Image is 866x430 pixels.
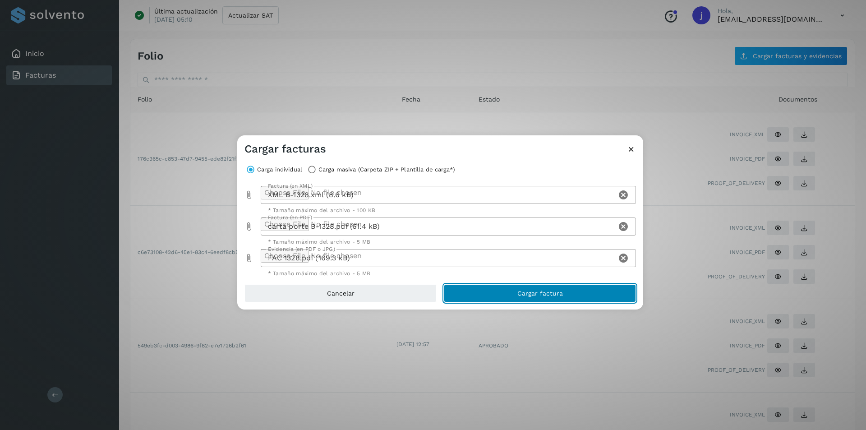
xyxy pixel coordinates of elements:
div: * Tamaño máximo del archivo - 100 KB [268,208,629,213]
i: Clear Evidencia (en PDF o JPG) [618,253,629,264]
div: FAC 1328.pdf (169.3 kB) [261,249,617,267]
button: Cargar factura [444,284,636,302]
i: Evidencia (en PDF o JPG) prepended action [244,254,253,263]
i: Clear Factura (en PDF) [618,221,629,232]
i: Factura (en PDF) prepended action [244,222,253,231]
div: carta porte B-1328.pdf (61.4 kB) [261,217,617,236]
label: Carga individual [257,163,302,176]
div: * Tamaño máximo del archivo - 5 MB [268,239,629,245]
div: XML B-1328.xml (8.6 kB) [261,186,617,204]
div: * Tamaño máximo del archivo - 5 MB [268,271,629,276]
h3: Cargar facturas [244,143,326,156]
button: Cancelar [244,284,437,302]
label: Carga masiva (Carpeta ZIP + Plantilla de carga*) [318,163,455,176]
span: Cargar factura [517,290,563,296]
i: Clear Factura (en XML) [618,190,629,200]
span: Cancelar [327,290,355,296]
i: Factura (en XML) prepended action [244,190,253,199]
